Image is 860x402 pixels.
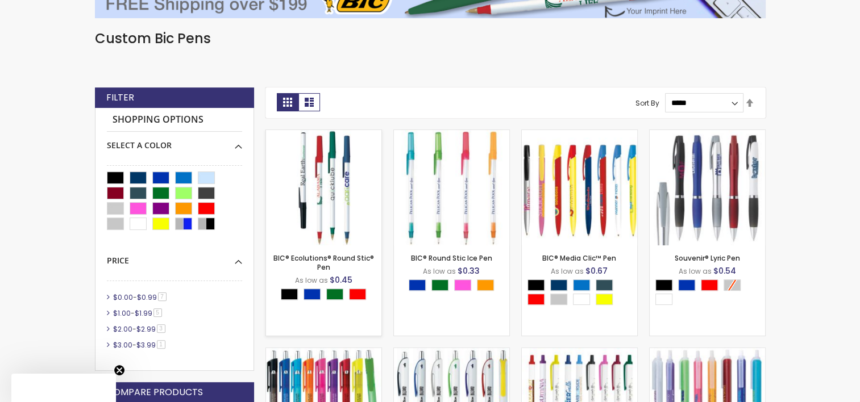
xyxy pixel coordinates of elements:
[635,98,659,107] label: Sort By
[596,279,613,291] div: Forest Green
[106,386,203,399] strong: Compare Products
[136,324,156,334] span: $2.99
[135,308,152,318] span: $1.99
[655,279,765,308] div: Select A Color
[110,324,169,334] a: $2.00-$2.993
[107,132,242,151] div: Select A Color
[573,279,590,291] div: Blue Light
[650,347,765,357] a: BIC® Tri Stic Clear Pen
[304,288,321,300] div: Blue
[113,292,133,302] span: $0.00
[273,253,374,272] a: BIC® Ecolutions® Round Stic® Pen
[295,275,328,285] span: As low as
[266,347,381,357] a: BIC® Anthem Pen
[110,308,166,318] a: $1.00-$1.995
[550,279,567,291] div: Navy Blue
[409,279,426,291] div: Blue
[527,294,545,305] div: Red
[113,324,132,334] span: $2.00
[409,279,500,294] div: Select A Color
[326,288,343,300] div: Green
[157,324,165,333] span: 3
[157,340,165,349] span: 1
[585,265,608,277] span: $0.67
[527,279,545,291] div: Black
[106,91,134,104] strong: Filter
[95,30,766,48] h1: Custom Bic Pens
[158,292,167,301] span: 7
[266,129,381,139] a: BIC® Ecolutions® Round Stic® Pen
[675,253,740,263] a: Souvenir® Lyric Pen
[477,279,494,291] div: Orange
[423,266,456,276] span: As low as
[277,93,298,111] strong: Grid
[550,294,567,305] div: Silver
[542,253,616,263] a: BIC® Media Clic™ Pen
[650,130,765,245] img: Souvenir® Lyric Pen
[349,288,366,300] div: Red
[411,253,492,263] a: BIC® Round Stic Ice Pen
[266,130,381,245] img: BIC® Ecolutions® Round Stic® Pen
[394,130,509,245] img: BIC® Round Stic Ice Pen
[655,279,672,291] div: Black
[136,340,156,350] span: $3.99
[522,130,637,245] img: BIC® Media Clic™ Pen
[713,265,736,277] span: $0.54
[153,308,162,317] span: 5
[522,347,637,357] a: BIC® Clic Stic® Grip Pen
[113,308,131,318] span: $1.00
[679,266,712,276] span: As low as
[650,129,765,139] a: Souvenir® Lyric Pen
[110,292,171,302] a: $0.00-$0.997
[458,265,480,277] span: $0.33
[281,288,298,300] div: Black
[655,294,672,305] div: White
[330,274,352,286] span: $0.45
[394,347,509,357] a: BIC® Image Grip Pens
[527,279,637,308] div: Select A Color
[573,294,590,305] div: White
[114,365,125,376] button: Close teaser
[701,279,718,291] div: Red
[431,279,448,291] div: Green
[551,266,584,276] span: As low as
[522,129,637,139] a: BIC® Media Clic™ Pen
[107,108,242,132] strong: Shopping Options
[454,279,471,291] div: Pink
[596,294,613,305] div: Yellow
[11,374,116,402] div: Close teaser
[394,129,509,139] a: BIC® Round Stic Ice Pen
[113,340,132,350] span: $3.00
[281,288,372,303] div: Select A Color
[110,340,169,350] a: $3.00-$3.991
[107,247,242,266] div: Price
[137,292,157,302] span: $0.99
[678,279,695,291] div: Blue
